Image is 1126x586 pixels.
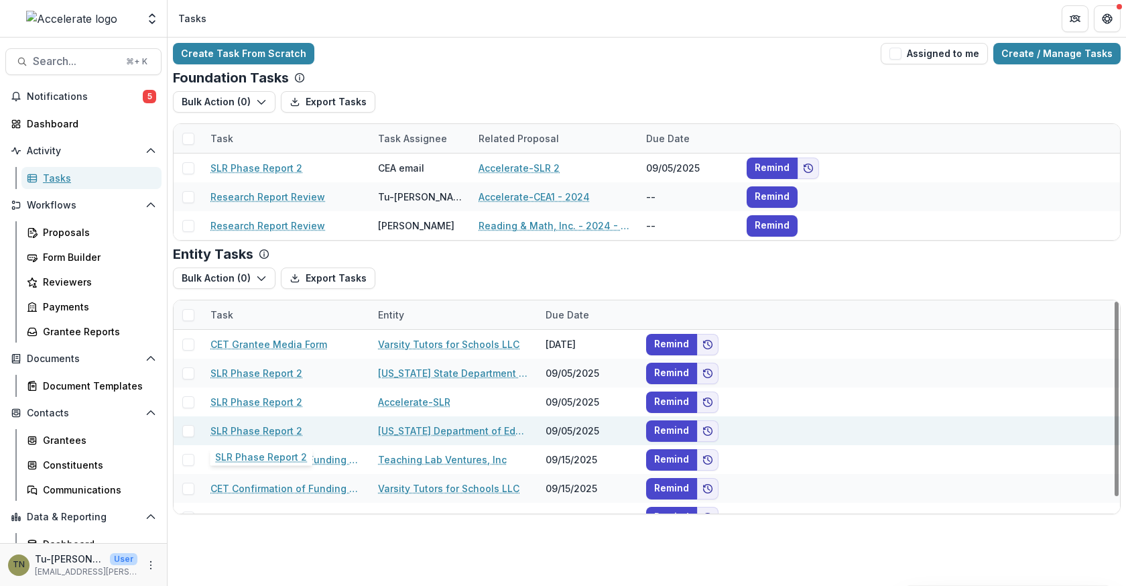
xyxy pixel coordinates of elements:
[21,533,162,555] a: Dashboard
[697,363,718,384] button: Add to friends
[27,353,140,365] span: Documents
[202,300,370,329] div: Task
[43,275,151,289] div: Reviewers
[21,429,162,451] a: Grantees
[538,300,638,329] div: Due Date
[747,186,798,208] button: Remind
[202,131,241,145] div: Task
[638,124,739,153] div: Due Date
[646,507,697,528] button: Remind
[210,510,362,524] a: CET Confirmation of Funding Level
[5,86,162,107] button: Notifications5
[378,424,529,438] a: [US_STATE] Department of Education
[5,348,162,369] button: Open Documents
[5,140,162,162] button: Open Activity
[173,43,314,64] a: Create Task From Scratch
[210,219,325,233] a: Research Report Review
[5,113,162,135] a: Dashboard
[43,171,151,185] div: Tasks
[378,219,454,233] div: [PERSON_NAME]
[378,161,424,175] div: CEA email
[173,91,275,113] button: Bulk Action (0)
[378,453,507,467] a: Teaching Lab Ventures, Inc
[35,566,137,578] p: [EMAIL_ADDRESS][PERSON_NAME][DOMAIN_NAME]
[5,506,162,528] button: Open Data & Reporting
[538,330,638,359] div: [DATE]
[27,200,140,211] span: Workflows
[5,48,162,75] button: Search...
[538,445,638,474] div: 09/15/2025
[210,366,302,380] a: SLR Phase Report 2
[798,158,819,179] button: Add to friends
[21,167,162,189] a: Tasks
[35,552,105,566] p: Tu-[PERSON_NAME]
[43,458,151,472] div: Constituents
[881,43,988,64] button: Assigned to me
[210,481,362,495] a: CET Confirmation of Funding Level
[5,194,162,216] button: Open Workflows
[178,11,206,25] div: Tasks
[210,190,325,204] a: Research Report Review
[27,145,140,157] span: Activity
[43,537,151,551] div: Dashboard
[21,296,162,318] a: Payments
[143,90,156,103] span: 5
[210,161,302,175] a: SLR Phase Report 2
[471,124,638,153] div: Related Proposal
[281,268,375,289] button: Export Tasks
[697,392,718,413] button: Add to friends
[210,337,327,351] a: CET Grantee Media Form
[21,221,162,243] a: Proposals
[538,388,638,416] div: 09/05/2025
[210,395,302,409] a: SLR Phase Report 2
[697,507,718,528] button: Add to friends
[646,478,697,500] button: Remind
[479,190,590,204] a: Accelerate-CEA1 - 2024
[21,479,162,501] a: Communications
[173,70,289,86] p: Foundation Tasks
[143,5,162,32] button: Open entity switcher
[43,483,151,497] div: Communications
[697,334,718,355] button: Add to friends
[370,124,471,153] div: Task Assignee
[538,503,638,532] div: 09/15/2025
[173,268,275,289] button: Bulk Action (0)
[646,363,697,384] button: Remind
[697,420,718,442] button: Add to friends
[202,308,241,322] div: Task
[538,308,597,322] div: Due Date
[210,453,362,467] a: CET Confirmation of Funding Level
[538,416,638,445] div: 09/05/2025
[378,510,442,524] a: Teaching Lab
[27,408,140,419] span: Contacts
[378,337,519,351] a: Varsity Tutors for Schools LLC
[21,320,162,343] a: Grantee Reports
[27,117,151,131] div: Dashboard
[43,250,151,264] div: Form Builder
[21,375,162,397] a: Document Templates
[27,512,140,523] span: Data & Reporting
[646,392,697,413] button: Remind
[27,91,143,103] span: Notifications
[638,154,739,182] div: 09/05/2025
[202,124,370,153] div: Task
[1062,5,1088,32] button: Partners
[471,131,567,145] div: Related Proposal
[646,420,697,442] button: Remind
[173,246,253,262] p: Entity Tasks
[370,131,455,145] div: Task Assignee
[143,557,159,573] button: More
[697,478,718,500] button: Add to friends
[370,308,412,322] div: Entity
[33,55,118,68] span: Search...
[370,300,538,329] div: Entity
[43,225,151,239] div: Proposals
[210,424,302,438] a: SLR Phase Report 2
[378,395,450,409] a: Accelerate-SLR
[1094,5,1121,32] button: Get Help
[538,359,638,388] div: 09/05/2025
